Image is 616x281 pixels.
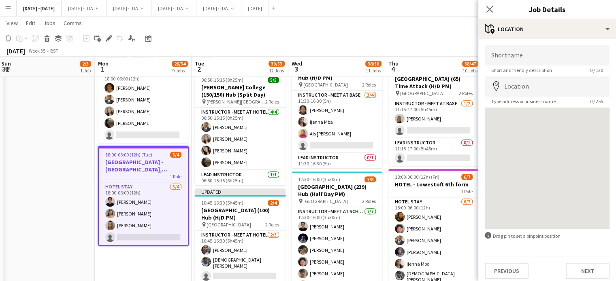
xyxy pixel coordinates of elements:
[290,64,302,74] span: 3
[362,198,376,204] span: 2 Roles
[80,61,91,67] span: 2/3
[388,75,479,90] h3: [GEOGRAPHIC_DATA] (65) Time Attack (H/D PM)
[388,138,479,166] app-card-role: Lead Instructor0/111:15-17:00 (5h45m)
[50,48,58,54] div: BST
[99,182,188,245] app-card-role: Hotel Stay3/418:00-06:00 (12h)[PERSON_NAME][PERSON_NAME][PERSON_NAME]
[195,60,204,67] span: Tue
[98,60,109,67] span: Mon
[241,0,269,16] button: [DATE]
[64,19,82,27] span: Comms
[3,18,21,28] a: View
[292,60,302,67] span: Wed
[43,19,55,27] span: Jobs
[387,64,399,74] span: 4
[400,90,445,96] span: [GEOGRAPHIC_DATA]
[485,67,558,73] span: Short and friendly description
[463,68,478,74] div: 10 Jobs
[292,49,382,168] app-job-card: Updated11:30-16:30 (5h)3/5[GEOGRAPHIC_DATA] (150) Hub (H/D PM) [GEOGRAPHIC_DATA]2 RolesInstructor...
[292,91,382,153] app-card-role: Instructor - Meet at Base3/411:30-16:30 (5h)[PERSON_NAME]Ijenna MbaAis [PERSON_NAME]
[265,222,279,228] span: 2 Roles
[97,64,109,74] span: 1
[6,47,25,55] div: [DATE]
[584,67,610,73] span: 0 / 120
[303,198,348,204] span: [GEOGRAPHIC_DATA]
[17,0,62,16] button: [DATE] - [DATE]
[195,170,286,198] app-card-role: Lead Instructor1/106:50-15:15 (8h25m)
[170,152,181,158] span: 3/4
[62,0,107,16] button: [DATE] - [DATE]
[566,263,610,279] button: Next
[195,65,286,185] app-job-card: Updated06:50-15:15 (8h25m)5/5[PERSON_NAME] College (150/150) Hub (Split Day) [PERSON_NAME][GEOGRA...
[461,174,473,180] span: 6/7
[478,19,616,39] div: Location
[172,61,188,67] span: 26/34
[195,108,286,170] app-card-role: Instructor - Meet at Hotel4/406:50-15:15 (8h25m)[PERSON_NAME][PERSON_NAME][PERSON_NAME][PERSON_NAME]
[170,173,181,180] span: 1 Role
[151,0,196,16] button: [DATE] - [DATE]
[207,222,251,228] span: [GEOGRAPHIC_DATA]
[172,68,188,74] div: 9 Jobs
[388,60,399,67] span: Thu
[6,19,18,27] span: View
[196,0,241,16] button: [DATE] - [DATE]
[195,207,286,221] h3: [GEOGRAPHIC_DATA] (100) Hub (H/D PM)
[23,18,38,28] a: Edit
[485,232,610,240] div: Drag pin to set a pinpoint position
[292,153,382,181] app-card-role: Lead Instructor0/111:30-16:30 (5h)
[485,263,529,279] button: Previous
[99,158,188,173] h3: [GEOGRAPHIC_DATA] - [GEOGRAPHIC_DATA], [GEOGRAPHIC_DATA]
[388,57,479,166] app-job-card: Updated11:15-17:00 (5h45m)1/3[GEOGRAPHIC_DATA] (65) Time Attack (H/D PM) [GEOGRAPHIC_DATA]2 Roles...
[1,60,11,67] span: Sun
[366,68,381,74] div: 11 Jobs
[201,77,243,83] span: 06:50-15:15 (8h25m)
[364,176,376,182] span: 7/8
[298,176,340,182] span: 12:30-16:00 (3h30m)
[98,146,189,246] app-job-card: 18:00-06:00 (12h) (Tue)3/4[GEOGRAPHIC_DATA] - [GEOGRAPHIC_DATA], [GEOGRAPHIC_DATA]1 RoleHotel Sta...
[201,200,243,206] span: 10:45-16:30 (5h45m)
[27,48,47,54] span: Week 35
[269,68,284,74] div: 12 Jobs
[269,61,285,67] span: 39/53
[194,64,204,74] span: 2
[195,84,286,98] h3: [PERSON_NAME] College (150/150) Hub (Split Day)
[268,200,279,206] span: 2/4
[365,61,382,67] span: 38/50
[207,99,265,105] span: [PERSON_NAME][GEOGRAPHIC_DATA]
[60,18,85,28] a: Comms
[107,0,151,16] button: [DATE] - [DATE]
[462,61,478,67] span: 38/47
[292,183,382,198] h3: [GEOGRAPHIC_DATA] (239) Hub (Half Day PM)
[26,19,35,27] span: Edit
[461,188,473,194] span: 1 Role
[265,99,279,105] span: 2 Roles
[485,98,562,104] span: Type address or business name
[80,68,91,74] div: 1 Job
[388,181,479,188] h3: HOTEL - Lowestoft 6th form
[268,77,279,83] span: 5/5
[459,90,473,96] span: 2 Roles
[395,174,439,180] span: 18:00-06:00 (12h) (Fri)
[195,188,286,195] div: Updated
[584,98,610,104] span: 0 / 255
[105,152,152,158] span: 18:00-06:00 (12h) (Tue)
[40,18,59,28] a: Jobs
[303,82,348,88] span: [GEOGRAPHIC_DATA]
[98,26,189,143] app-job-card: Updated18:00-06:00 (12h) (Tue)4/5[GEOGRAPHIC_DATA] - [PERSON_NAME][GEOGRAPHIC_DATA] Travelodge Ke...
[98,68,189,143] app-card-role: Hotel Stay4/518:00-06:00 (12h)[PERSON_NAME][PERSON_NAME][PERSON_NAME][PERSON_NAME]
[478,4,616,15] h3: Job Details
[388,99,479,138] app-card-role: Instructor - Meet at Base1/211:15-17:00 (5h45m)[PERSON_NAME]
[362,82,376,88] span: 2 Roles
